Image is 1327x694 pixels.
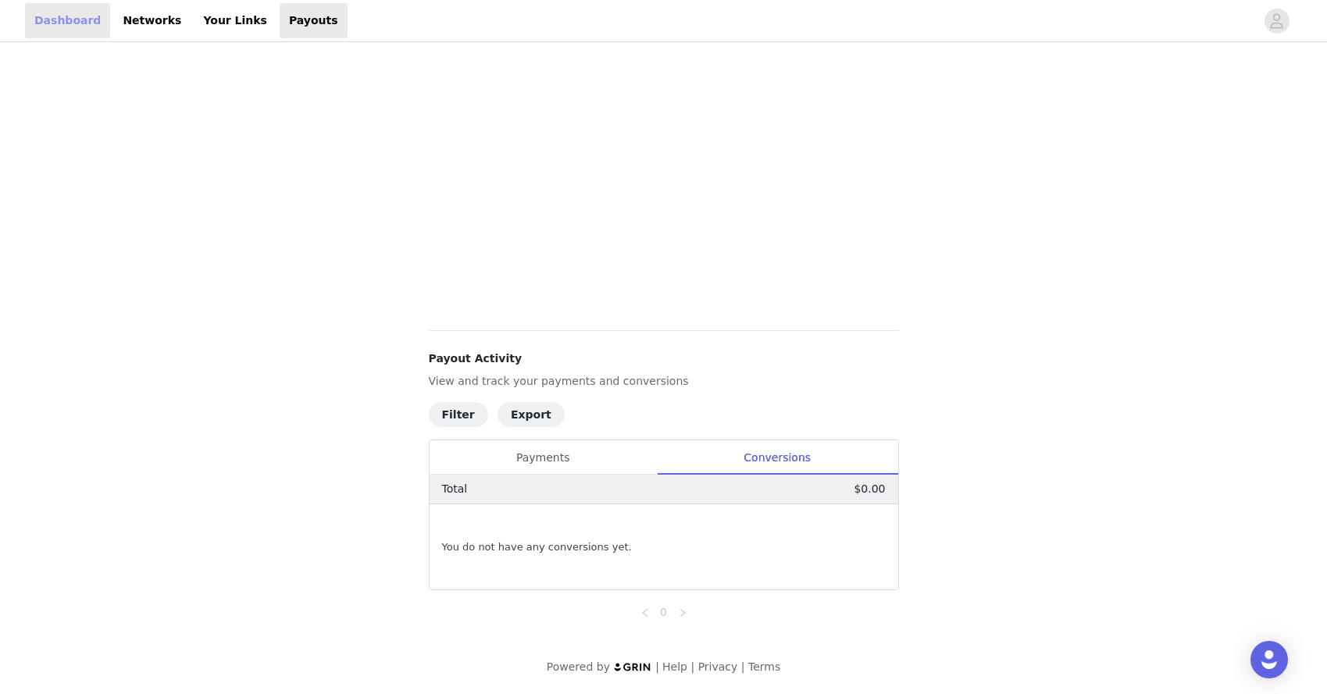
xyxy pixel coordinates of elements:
[854,481,885,497] p: $0.00
[25,3,110,38] a: Dashboard
[430,440,657,475] div: Payments
[698,660,738,673] a: Privacy
[442,539,632,555] span: You do not have any conversions yet.
[678,608,687,617] i: icon: right
[1269,9,1284,34] div: avatar
[113,3,191,38] a: Networks
[429,373,899,390] p: View and track your payments and conversions
[640,608,650,617] i: icon: left
[429,402,488,427] button: Filter
[657,440,898,475] div: Conversions
[662,660,687,673] a: Help
[280,3,348,38] a: Payouts
[655,603,673,621] li: 0
[636,603,655,621] li: Previous Page
[429,351,899,367] h4: Payout Activity
[613,662,652,672] img: logo
[547,660,610,673] span: Powered by
[442,481,468,497] p: Total
[194,3,276,38] a: Your Links
[748,660,780,673] a: Terms
[673,603,692,621] li: Next Page
[741,660,745,673] span: |
[498,402,565,427] button: Export
[655,660,659,673] span: |
[655,603,672,621] a: 0
[690,660,694,673] span: |
[1250,641,1288,678] div: Open Intercom Messenger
